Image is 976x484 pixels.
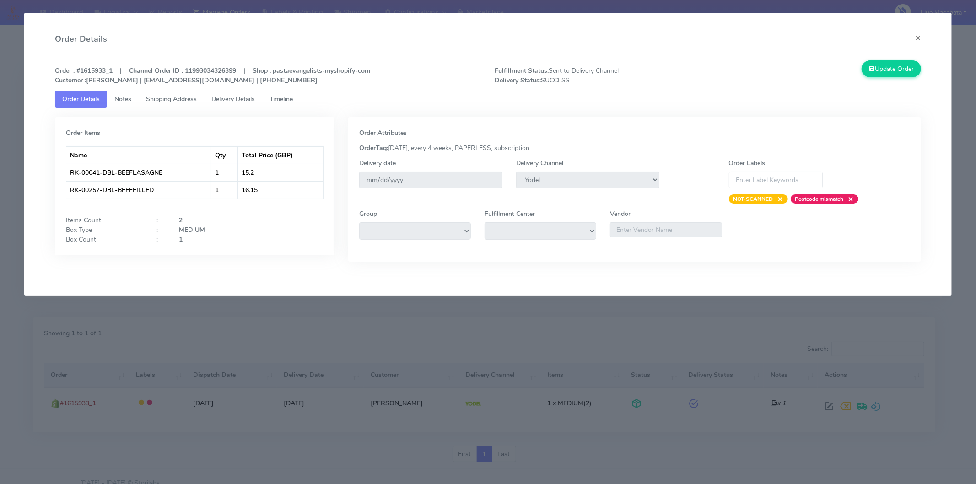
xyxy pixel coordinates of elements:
strong: Postcode mismatch [795,195,844,203]
label: Group [359,209,377,219]
strong: NOT-SCANNED [733,195,773,203]
td: 1 [211,164,238,181]
label: Order Labels [729,158,766,168]
strong: Order Attributes [359,129,407,137]
th: Total Price (GBP) [238,146,323,164]
label: Delivery Channel [516,158,563,168]
div: : [150,225,172,235]
label: Fulfillment Center [485,209,535,219]
strong: 2 [179,216,183,225]
span: Notes [114,95,131,103]
div: [DATE], every 4 weeks, PAPERLESS, subscription [352,143,917,153]
strong: OrderTag: [359,144,388,152]
strong: MEDIUM [179,226,205,234]
span: Delivery Details [211,95,255,103]
span: × [773,194,783,204]
input: Enter Vendor Name [610,222,722,237]
td: RK-00257-DBL-BEEFFILLED [66,181,211,199]
label: Vendor [610,209,631,219]
strong: Order : #1615933_1 | Channel Order ID : 11993034326399 | Shop : pastaevangelists-myshopify-com [P... [55,66,370,85]
td: RK-00041-DBL-BEEFLASAGNE [66,164,211,181]
th: Name [66,146,211,164]
span: Timeline [270,95,293,103]
td: 15.2 [238,164,323,181]
strong: Delivery Status: [495,76,541,85]
td: 1 [211,181,238,199]
ul: Tabs [55,91,921,108]
div: Box Count [59,235,150,244]
span: Order Details [62,95,100,103]
div: Items Count [59,215,150,225]
input: Enter Label Keywords [729,172,823,188]
strong: Fulfillment Status: [495,66,549,75]
div: Box Type [59,225,150,235]
span: Shipping Address [146,95,197,103]
strong: Customer : [55,76,86,85]
span: × [844,194,854,204]
div: : [150,215,172,225]
div: : [150,235,172,244]
th: Qty [211,146,238,164]
h4: Order Details [55,33,107,45]
td: 16.15 [238,181,323,199]
button: Close [908,26,928,50]
span: Sent to Delivery Channel SUCCESS [488,66,708,85]
button: Update Order [862,60,921,77]
strong: 1 [179,235,183,244]
label: Delivery date [359,158,396,168]
strong: Order Items [66,129,100,137]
